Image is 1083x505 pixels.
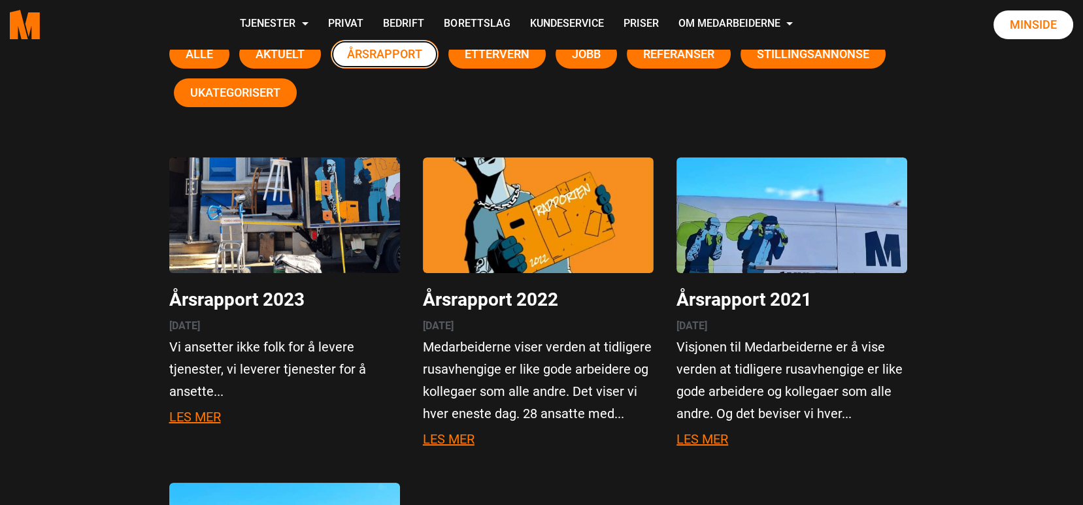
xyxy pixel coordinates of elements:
[676,289,812,310] a: Les mer om Årsrapport 2021 main title
[169,289,305,310] a: Les mer om Årsrapport 2023 main title
[676,319,707,332] span: [DATE]
[169,336,400,402] p: Vi ansetter ikke folk for å levere tjenester, vi leverer tjenester for å ansette...
[676,157,907,273] img: Screenshot 20220411 061839 Instagram
[174,78,297,107] button: Ukategorisert
[627,40,731,69] button: Referanser
[190,86,280,99] span: Ukategorisert
[146,146,423,284] img: Årsrapporten 2023 ferdig featured
[331,40,439,69] button: Årsrapport
[423,336,654,425] p: Medarbeiderne viser verden at tidligere rusavhengige er like gode arbeidere og kollegaer som alle...
[434,1,520,48] a: Borettslag
[643,47,714,61] span: Referanser
[676,431,728,447] a: Les mer om Årsrapport 2021 button
[465,47,529,61] span: Ettervern
[256,47,305,61] span: Aktuelt
[373,1,434,48] a: Bedrift
[613,1,668,48] a: Priser
[572,47,601,61] span: Jobb
[423,431,475,447] a: Les mer om Årsrapport 2022 button
[169,206,400,222] a: Les mer om Årsrapport 2023 featured image
[423,319,454,332] span: [DATE]
[169,319,200,332] span: [DATE]
[741,40,886,69] button: Stillingsannonse
[169,40,229,69] button: Alle
[520,1,613,48] a: Kundeservice
[757,47,869,61] span: Stillingsannonse
[448,40,546,69] button: Ettervern
[169,409,221,425] a: Les mer om Årsrapport 2023 button
[556,40,617,69] button: Jobb
[423,206,654,222] a: Les mer om Årsrapport 2022 featured image
[239,40,321,69] button: Aktuelt
[676,206,907,222] a: Les mer om Årsrapport 2021 featured image
[318,1,373,48] a: Privat
[347,47,422,61] span: Årsrapport
[676,336,907,425] p: Visjonen til Medarbeiderne er å vise verden at tidligere rusavhengige er like gode arbeidere og k...
[668,1,803,48] a: Om Medarbeiderne
[993,10,1073,39] a: Minside
[230,1,318,48] a: Tjenester
[423,289,558,310] a: Les mer om Årsrapport 2022 main title
[186,47,213,61] span: Alle
[423,157,654,273] img: Polish 20230414 151355420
